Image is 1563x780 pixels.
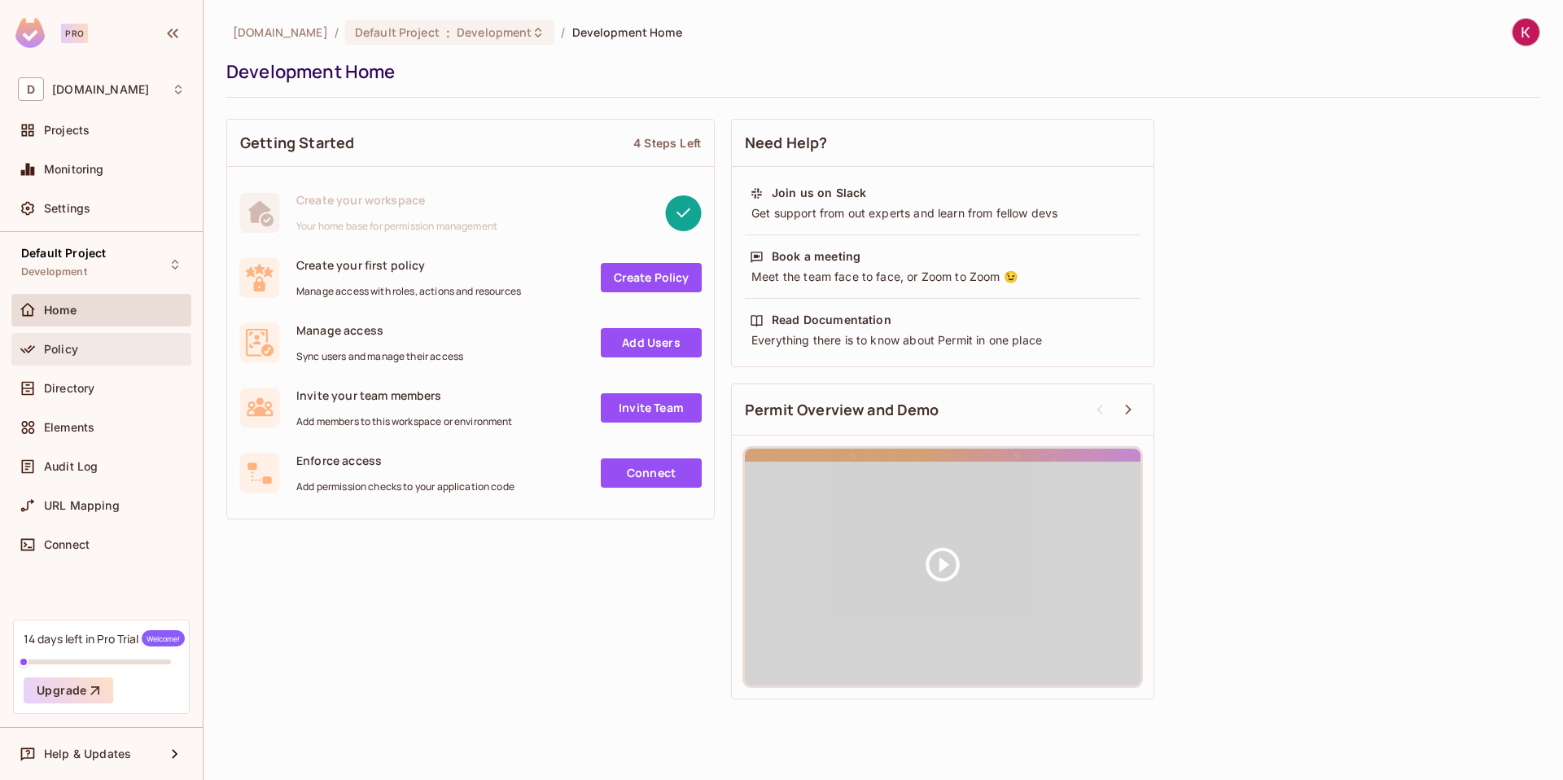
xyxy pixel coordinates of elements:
div: Development Home [226,59,1532,84]
span: Permit Overview and Demo [745,400,939,420]
span: Audit Log [44,460,98,473]
span: Projects [44,124,90,137]
span: Connect [44,538,90,551]
span: : [445,26,451,39]
li: / [335,24,339,40]
a: Create Policy [601,263,702,292]
span: Add members to this workspace or environment [296,415,513,428]
span: Sync users and manage their access [296,350,463,363]
span: Default Project [21,247,106,260]
li: / [561,24,565,40]
span: Default Project [355,24,440,40]
span: Welcome! [142,630,185,646]
div: Book a meeting [772,248,860,265]
span: Help & Updates [44,747,131,760]
span: Directory [44,382,94,395]
span: Manage access with roles, actions and resources [296,285,521,298]
span: Invite your team members [296,388,513,403]
span: Policy [44,343,78,356]
span: Home [44,304,77,317]
div: Everything there is to know about Permit in one place [750,332,1136,348]
span: Getting Started [240,133,354,153]
div: Join us on Slack [772,185,866,201]
span: Workspace: delta-x.co.jp [52,83,149,96]
span: Add permission checks to your application code [296,480,514,493]
span: Development [457,24,532,40]
span: Monitoring [44,163,104,176]
span: Create your workspace [296,192,497,208]
div: Get support from out experts and learn from fellow devs [750,205,1136,221]
div: 14 days left in Pro Trial [24,630,185,646]
div: Read Documentation [772,312,891,328]
span: Development [21,265,87,278]
span: URL Mapping [44,499,120,512]
button: Upgrade [24,677,113,703]
div: 4 Steps Left [633,135,701,151]
img: SReyMgAAAABJRU5ErkJggg== [15,18,45,48]
a: Invite Team [601,393,702,423]
span: Enforce access [296,453,514,468]
a: Add Users [601,328,702,357]
span: Manage access [296,322,463,338]
a: Connect [601,458,702,488]
span: Elements [44,421,94,434]
span: Create your first policy [296,257,521,273]
span: Development Home [572,24,682,40]
span: the active workspace [233,24,328,40]
span: D [18,77,44,101]
span: Settings [44,202,90,215]
span: Need Help? [745,133,828,153]
span: Your home base for permission management [296,220,497,233]
img: Keiko Kamijo [1513,19,1539,46]
div: Meet the team face to face, or Zoom to Zoom 😉 [750,269,1136,285]
div: Pro [61,24,88,43]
